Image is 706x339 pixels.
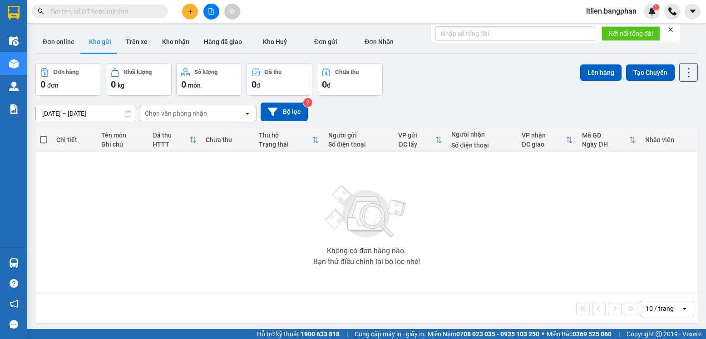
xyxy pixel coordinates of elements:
button: aim [224,4,240,20]
span: 0 [40,79,45,90]
span: 0 [252,79,257,90]
div: Số lượng [194,69,217,75]
strong: 0708 023 035 - 0935 103 250 [456,330,539,338]
div: Trạng thái [259,141,312,148]
span: Kho Huỷ [263,38,287,45]
img: svg+xml;base64,PHN2ZyBjbGFzcz0ibGlzdC1wbHVnX19zdmciIHhtbG5zPSJodHRwOi8vd3d3LnczLm9yZy8yMDAwL3N2Zy... [321,180,412,244]
input: Nhập số tổng đài [435,26,594,41]
span: | [346,329,348,339]
th: Toggle SortBy [254,128,324,152]
span: 0 [322,79,327,90]
button: Số lượng0món [176,63,242,96]
span: question-circle [10,279,18,288]
span: Kết nối tổng đài [609,29,653,39]
span: 0 [111,79,116,90]
button: Trên xe [118,31,155,53]
img: warehouse-icon [9,258,19,268]
div: Chưa thu [206,136,250,143]
div: Số điện thoại [328,141,389,148]
span: đ [327,82,331,89]
th: Toggle SortBy [394,128,447,152]
svg: open [681,305,688,312]
div: ĐC giao [522,141,566,148]
img: warehouse-icon [9,82,19,91]
button: Bộ lọc [261,103,308,121]
div: Người nhận [451,131,512,138]
span: Cung cấp máy in - giấy in: [355,329,425,339]
div: Chưa thu [335,69,359,75]
span: Đơn Nhận [365,38,394,45]
button: Hàng đã giao [197,31,249,53]
img: logo-vxr [8,6,20,20]
span: notification [10,300,18,308]
span: | [618,329,620,339]
input: Select a date range. [36,106,135,121]
button: plus [182,4,198,20]
button: Kho nhận [155,31,197,53]
div: Đã thu [153,132,189,139]
span: đơn [47,82,59,89]
img: warehouse-icon [9,59,19,69]
div: Số điện thoại [451,142,512,149]
span: ⚪️ [542,332,544,336]
div: Thu hộ [259,132,312,139]
span: 1 [654,4,657,10]
span: aim [229,8,235,15]
img: solution-icon [9,104,19,114]
div: Mã GD [582,132,628,139]
img: warehouse-icon [9,36,19,46]
div: 10 / trang [646,304,674,313]
span: caret-down [689,7,697,15]
div: Chọn văn phòng nhận [145,109,207,118]
input: Tìm tên, số ĐT hoặc mã đơn [50,6,157,16]
span: file-add [208,8,214,15]
div: Nhân viên [645,136,693,143]
span: close [667,26,674,33]
div: Đã thu [265,69,281,75]
svg: open [244,110,251,117]
div: Tên món [101,132,143,139]
div: Không có đơn hàng nào. [327,247,406,255]
button: caret-down [685,4,701,20]
span: đ [257,82,260,89]
div: Chi tiết [56,136,92,143]
div: HTTT [153,141,189,148]
button: Kho gửi [82,31,118,53]
th: Toggle SortBy [578,128,640,152]
div: Người gửi [328,132,389,139]
span: message [10,320,18,329]
div: VP nhận [522,132,566,139]
span: search [38,8,44,15]
button: Đã thu0đ [247,63,312,96]
button: Chưa thu0đ [317,63,383,96]
button: Tạo Chuyến [626,64,675,81]
div: ĐC lấy [398,141,435,148]
button: Kết nối tổng đài [602,26,660,41]
div: VP gửi [398,132,435,139]
div: Khối lượng [124,69,152,75]
div: Ghi chú [101,141,143,148]
span: Miền Bắc [547,329,612,339]
span: 0 [181,79,186,90]
span: Đơn gửi [314,38,337,45]
button: Đơn hàng0đơn [35,63,101,96]
span: copyright [656,331,662,337]
div: Ngày ĐH [582,141,628,148]
img: phone-icon [668,7,676,15]
button: Đơn online [35,31,82,53]
strong: 1900 633 818 [301,330,340,338]
img: icon-new-feature [648,7,656,15]
div: Bạn thử điều chỉnh lại bộ lọc nhé! [313,258,420,265]
button: file-add [203,4,219,20]
strong: 0369 525 060 [573,330,612,338]
span: món [188,82,201,89]
span: Hỗ trợ kỹ thuật: [257,329,340,339]
span: ltlien.bangphan [579,5,644,17]
span: plus [187,8,193,15]
sup: 1 [653,4,659,10]
button: Khối lượng0kg [106,63,172,96]
button: Lên hàng [580,64,622,81]
span: kg [118,82,124,89]
div: Đơn hàng [54,69,79,75]
sup: 2 [303,98,312,107]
